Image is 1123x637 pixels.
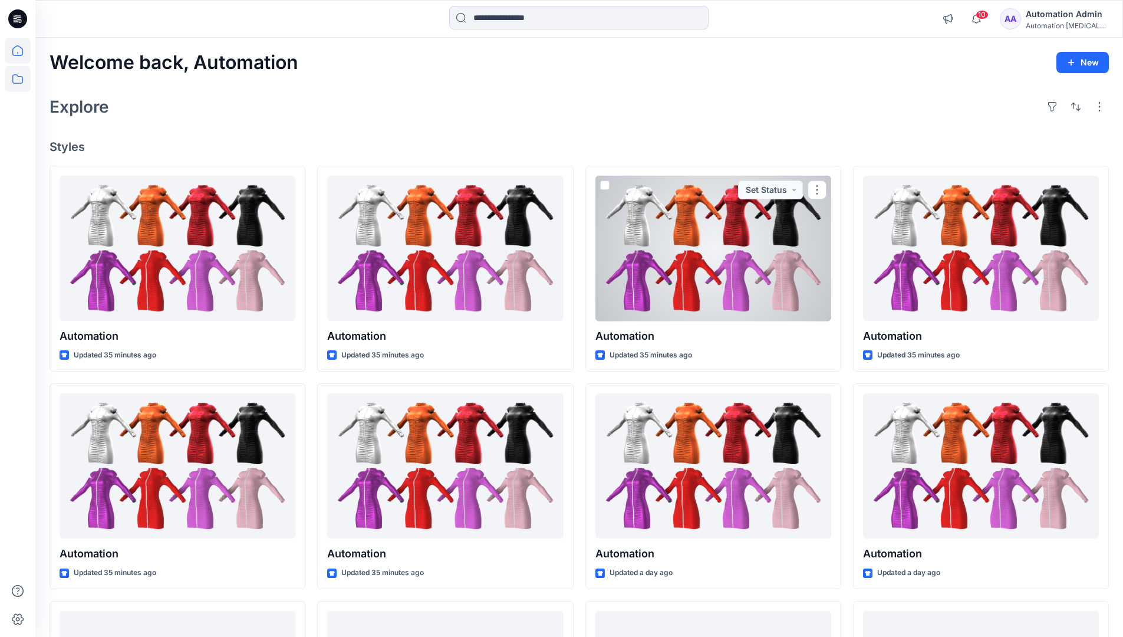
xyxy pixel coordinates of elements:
[60,176,295,321] a: Automation
[863,546,1099,562] p: Automation
[595,328,831,344] p: Automation
[327,393,563,539] a: Automation
[1000,8,1021,29] div: AA
[863,176,1099,321] a: Automation
[595,546,831,562] p: Automation
[595,393,831,539] a: Automation
[976,10,989,19] span: 10
[60,328,295,344] p: Automation
[863,393,1099,539] a: Automation
[1026,7,1108,21] div: Automation Admin
[74,567,156,579] p: Updated 35 minutes ago
[877,349,960,362] p: Updated 35 minutes ago
[610,567,673,579] p: Updated a day ago
[60,546,295,562] p: Automation
[1026,21,1108,30] div: Automation [MEDICAL_DATA]...
[327,546,563,562] p: Automation
[50,140,1109,154] h4: Styles
[1056,52,1109,73] button: New
[50,97,109,116] h2: Explore
[327,176,563,321] a: Automation
[60,393,295,539] a: Automation
[341,567,424,579] p: Updated 35 minutes ago
[50,52,298,74] h2: Welcome back, Automation
[877,567,940,579] p: Updated a day ago
[595,176,831,321] a: Automation
[863,328,1099,344] p: Automation
[610,349,692,362] p: Updated 35 minutes ago
[327,328,563,344] p: Automation
[341,349,424,362] p: Updated 35 minutes ago
[74,349,156,362] p: Updated 35 minutes ago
